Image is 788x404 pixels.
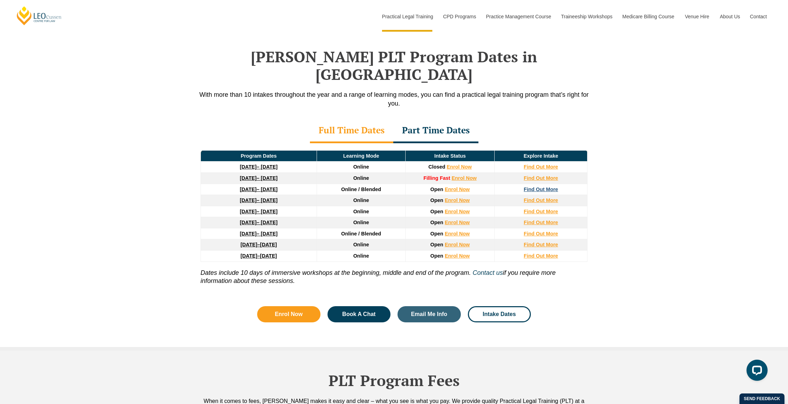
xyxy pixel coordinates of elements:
div: Full Time Dates [310,119,393,143]
span: Open [430,231,443,236]
a: [DATE]– [DATE] [240,220,278,225]
span: Open [430,242,443,247]
a: [DATE]– [DATE] [240,175,278,181]
a: Find Out More [524,209,558,214]
span: Online [353,209,369,214]
span: Online [353,253,369,259]
a: Find Out More [524,253,558,259]
span: Open [430,187,443,192]
a: Contact us [472,269,503,276]
a: Practice Management Course [481,1,556,32]
strong: [DATE] [240,187,257,192]
a: Enrol Now [445,220,470,225]
a: Find Out More [524,220,558,225]
a: [PERSON_NAME] Centre for Law [16,6,63,26]
a: Enrol Now [445,197,470,203]
span: Online / Blended [341,187,381,192]
strong: [DATE] [240,209,257,214]
a: Enrol Now [445,253,470,259]
span: Online [353,197,369,203]
span: Online [353,220,369,225]
span: [DATE] [260,242,277,247]
div: Part Time Dates [393,119,478,143]
strong: [DATE] [240,175,257,181]
a: [DATE]– [DATE] [240,231,278,236]
a: Enrol Now [445,242,470,247]
span: Intake Dates [483,311,516,317]
td: Learning Mode [317,150,406,162]
a: [DATE]–[DATE] [241,253,277,259]
a: Practical Legal Training [377,1,438,32]
a: Enrol Now [445,209,470,214]
a: Find Out More [524,175,558,181]
a: Traineeship Workshops [556,1,617,32]
strong: Filling Fast [424,175,450,181]
strong: [DATE] [241,242,258,247]
a: Find Out More [524,187,558,192]
a: [DATE]– [DATE] [240,209,278,214]
a: [DATE]– [DATE] [240,197,278,203]
span: Open [430,209,443,214]
a: Enrol Now [445,231,470,236]
a: Contact [745,1,772,32]
a: Enrol Now [452,175,477,181]
span: [DATE] [260,253,277,259]
span: Online [353,175,369,181]
p: if you require more information about these sessions. [201,262,587,285]
a: Find Out More [524,242,558,247]
span: Online [353,164,369,170]
span: Open [430,220,443,225]
span: Closed [428,164,445,170]
span: Enrol Now [275,311,303,317]
a: Book A Chat [328,306,391,322]
a: [DATE]– [DATE] [240,187,278,192]
strong: [DATE] [240,164,257,170]
a: Find Out More [524,164,558,170]
a: [DATE]– [DATE] [240,164,278,170]
strong: [DATE] [240,197,257,203]
a: Enrol Now [445,187,470,192]
i: Dates include 10 days of immersive workshops at the beginning, middle and end of the program. [201,269,471,276]
span: Email Me Info [411,311,447,317]
a: [DATE]–[DATE] [241,242,277,247]
a: About Us [714,1,745,32]
span: Book A Chat [342,311,376,317]
p: With more than 10 intakes throughout the year and a range of learning modes, you can find a pract... [193,90,595,108]
h2: PLT Program Fees [193,372,595,389]
a: Medicare Billing Course [617,1,680,32]
a: Enrol Now [447,164,472,170]
a: Find Out More [524,197,558,203]
h2: [PERSON_NAME] PLT Program Dates in [GEOGRAPHIC_DATA] [193,48,595,83]
a: CPD Programs [438,1,481,32]
a: Venue Hire [680,1,714,32]
span: Open [430,253,443,259]
a: Find Out More [524,231,558,236]
strong: [DATE] [241,253,258,259]
span: Online [353,242,369,247]
span: Open [430,197,443,203]
span: Online / Blended [341,231,381,236]
iframe: LiveChat chat widget [741,357,770,386]
a: Enrol Now [257,306,320,322]
td: Intake Status [406,150,495,162]
strong: [DATE] [240,220,257,225]
a: Email Me Info [398,306,461,322]
td: Program Dates [201,150,317,162]
strong: [DATE] [240,231,257,236]
a: Intake Dates [468,306,531,322]
td: Explore Intake [495,150,587,162]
